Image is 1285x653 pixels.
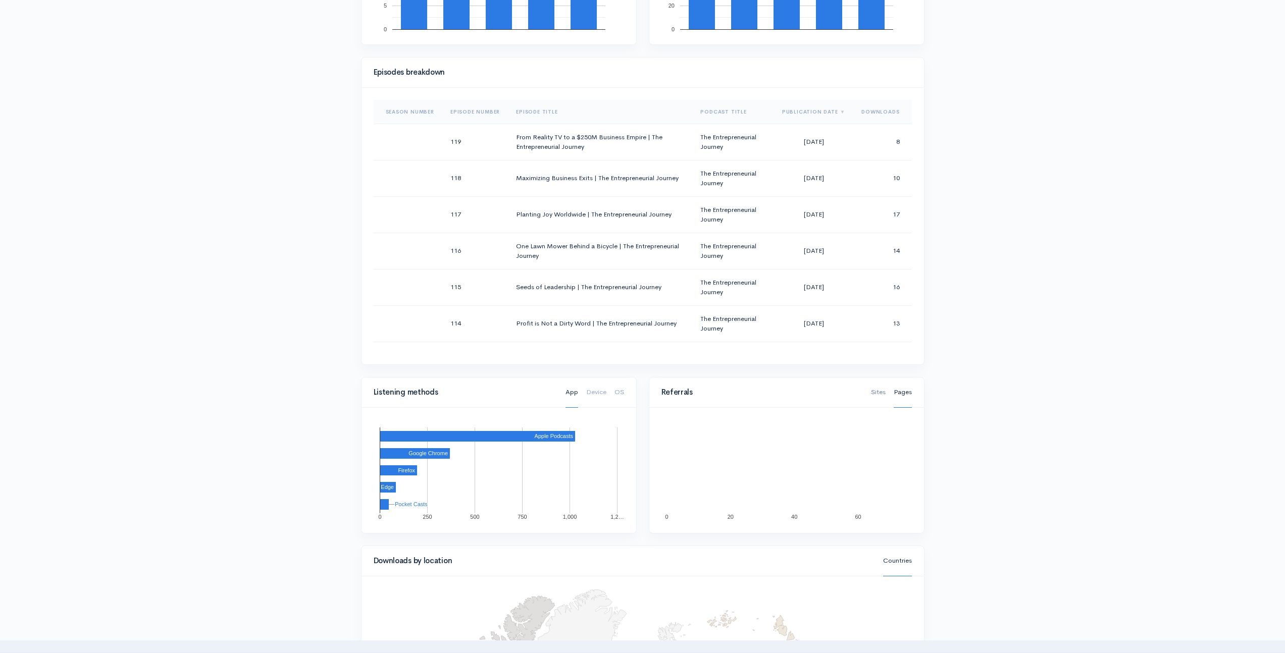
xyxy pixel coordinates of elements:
[508,305,692,342] td: Profit is Not a Dirty Word | The Entrepreneurial Journey
[661,420,863,521] svg: A chart.
[853,269,911,305] td: 16
[518,514,527,520] text: 750
[853,196,911,233] td: 17
[797,433,855,439] text: [URL][DOMAIN_NAME]
[853,160,911,196] td: 10
[614,377,624,408] a: OS
[534,433,573,439] text: Apple Podcasts
[853,305,911,342] td: 13
[508,233,692,269] td: One Lawn Mower Behind a Bicycle | The Entrepreneurial Journey
[378,514,381,520] text: 0
[566,377,578,408] a: App
[692,124,774,160] td: The Entrepreneurial Journey
[442,100,508,124] th: Sort column
[692,305,774,342] td: The Entrepreneurial Journey
[692,269,774,305] td: The Entrepreneurial Journey
[508,269,692,305] td: Seeds of Leadership | The Entrepreneurial Journey
[692,233,774,269] td: The Entrepreneurial Journey
[774,305,854,342] td: [DATE]
[665,514,668,520] text: 0
[728,467,773,473] text: [DOMAIN_NAME]
[374,557,871,565] h4: Downloads by location
[442,160,508,196] td: 118
[774,342,854,378] td: [DATE]
[442,342,508,378] td: 113
[470,514,479,520] text: 500
[774,124,854,160] td: [DATE]
[774,100,854,124] th: Sort column
[508,160,692,196] td: Maximizing Business Exits | The Entrepreneurial Journey
[853,124,911,160] td: 8
[408,450,448,456] text: Google Chrome
[692,160,774,196] td: The Entrepreneurial Journey
[423,514,432,520] text: 250
[442,233,508,269] td: 116
[508,196,692,233] td: Planting Joy Worldwide | The Entrepreneurial Journey
[871,377,886,408] a: Sites
[774,233,854,269] td: [DATE]
[853,233,911,269] td: 14
[508,342,692,378] td: My Office is the Trail | The Entrepreneurial Journey
[381,484,394,490] text: Edge
[855,514,861,520] text: 60
[774,269,854,305] td: [DATE]
[774,160,854,196] td: [DATE]
[562,514,577,520] text: 1,000
[586,377,606,408] a: Device
[661,388,859,397] h4: Referrals
[668,3,674,9] text: 20
[853,342,911,378] td: 11
[671,26,674,32] text: 0
[395,501,428,507] text: Pocket Casts
[442,305,508,342] td: 114
[791,514,797,520] text: 40
[774,196,854,233] td: [DATE]
[508,100,692,124] th: Sort column
[610,514,624,520] text: 1,2…
[682,484,741,490] text: [URL][DOMAIN_NAME]
[692,100,774,124] th: Sort column
[676,501,734,507] text: [URL][DOMAIN_NAME]
[894,377,912,408] a: Pages
[374,388,553,397] h4: Listening methods
[692,196,774,233] td: The Entrepreneurial Journey
[692,342,774,378] td: The Entrepreneurial Journey
[374,420,624,521] svg: A chart.
[883,546,912,576] a: Countries
[374,68,906,77] h4: Episodes breakdown
[724,450,782,456] text: [URL][DOMAIN_NAME]
[383,26,386,32] text: 0
[442,124,508,160] td: 119
[853,100,911,124] th: Sort column
[508,124,692,160] td: From Reality TV to a $250M Business Empire | The Entrepreneurial Journey
[374,100,442,124] th: Sort column
[383,3,386,9] text: 5
[727,514,733,520] text: 20
[442,196,508,233] td: 117
[398,467,415,473] text: Firefox
[442,269,508,305] td: 115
